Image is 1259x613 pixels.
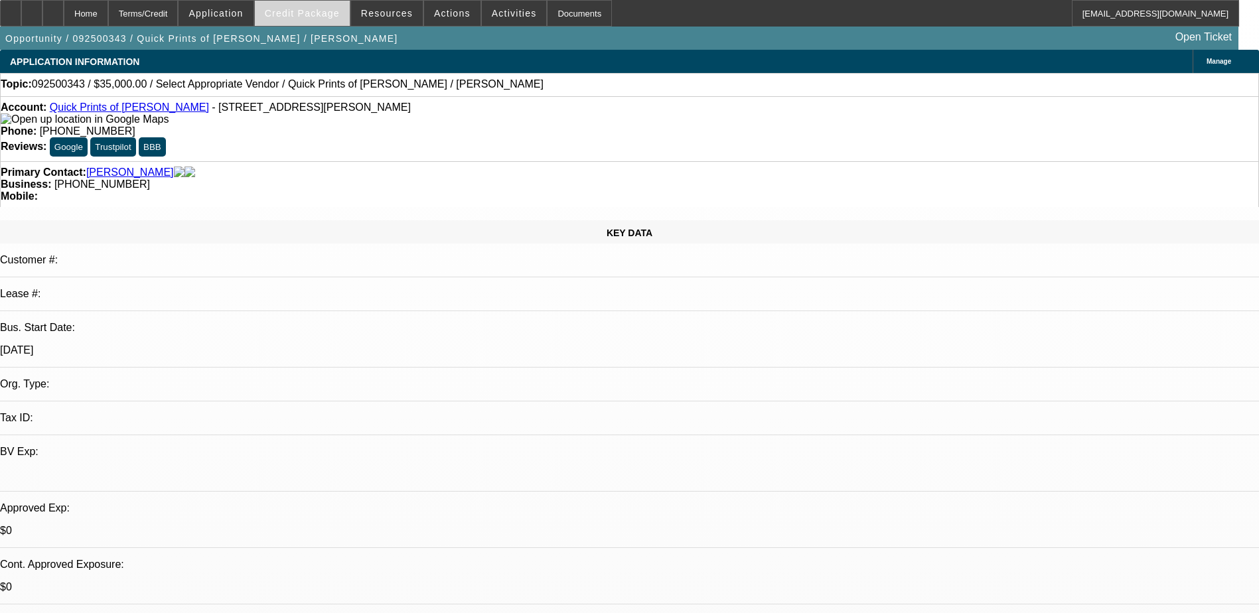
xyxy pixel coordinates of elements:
button: Google [50,137,88,157]
button: BBB [139,137,166,157]
span: - [STREET_ADDRESS][PERSON_NAME] [212,102,411,113]
strong: Mobile: [1,190,38,202]
span: KEY DATA [607,228,652,238]
img: Open up location in Google Maps [1,113,169,125]
a: View Google Maps [1,113,169,125]
span: Application [188,8,243,19]
strong: Reviews: [1,141,46,152]
span: 092500343 / $35,000.00 / Select Appropriate Vendor / Quick Prints of [PERSON_NAME] / [PERSON_NAME] [32,78,544,90]
span: Opportunity / 092500343 / Quick Prints of [PERSON_NAME] / [PERSON_NAME] [5,33,398,44]
img: facebook-icon.png [174,167,185,178]
button: Credit Package [255,1,350,26]
span: Actions [434,8,471,19]
span: Resources [361,8,413,19]
button: Actions [424,1,481,26]
button: Activities [482,1,547,26]
button: Trustpilot [90,137,135,157]
span: [PHONE_NUMBER] [40,125,135,137]
span: [PHONE_NUMBER] [54,178,150,190]
a: [PERSON_NAME] [86,167,174,178]
span: Manage [1207,58,1231,65]
strong: Topic: [1,78,32,90]
button: Resources [351,1,423,26]
img: linkedin-icon.png [185,167,195,178]
span: APPLICATION INFORMATION [10,56,139,67]
strong: Account: [1,102,46,113]
a: Quick Prints of [PERSON_NAME] [50,102,209,113]
button: Application [179,1,253,26]
strong: Primary Contact: [1,167,86,178]
strong: Business: [1,178,51,190]
strong: Phone: [1,125,37,137]
span: Credit Package [265,8,340,19]
span: Activities [492,8,537,19]
a: Open Ticket [1170,26,1237,48]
